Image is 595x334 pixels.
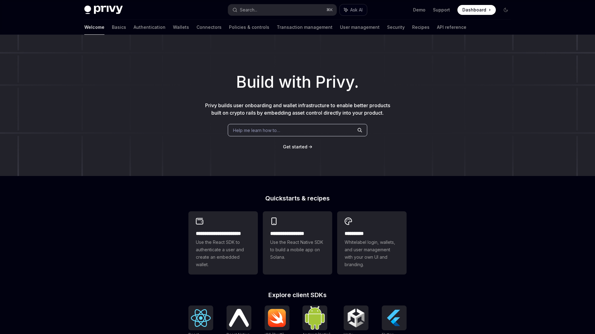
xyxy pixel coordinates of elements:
[283,144,307,149] span: Get started
[229,20,269,35] a: Policies & controls
[233,127,280,134] span: Help me learn how to…
[84,20,104,35] a: Welcome
[196,239,250,268] span: Use the React SDK to authenticate a user and create an embedded wallet.
[413,7,425,13] a: Demo
[196,20,222,35] a: Connectors
[350,7,363,13] span: Ask AI
[387,20,405,35] a: Security
[340,4,367,15] button: Ask AI
[346,308,366,328] img: Unity
[191,309,211,327] img: React
[384,308,404,328] img: Flutter
[277,20,333,35] a: Transaction management
[337,211,407,275] a: **** *****Whitelabel login, wallets, and user management with your own UI and branding.
[134,20,165,35] a: Authentication
[345,239,399,268] span: Whitelabel login, wallets, and user management with your own UI and branding.
[112,20,126,35] a: Basics
[173,20,189,35] a: Wallets
[188,292,407,298] h2: Explore client SDKs
[412,20,430,35] a: Recipes
[188,195,407,201] h2: Quickstarts & recipes
[84,6,123,14] img: dark logo
[283,144,307,150] a: Get started
[267,309,287,327] img: iOS (Swift)
[501,5,511,15] button: Toggle dark mode
[305,306,325,329] img: Android (Kotlin)
[433,7,450,13] a: Support
[263,211,332,275] a: **** **** **** ***Use the React Native SDK to build a mobile app on Solana.
[229,309,249,327] img: React Native
[326,7,333,12] span: ⌘ K
[10,70,585,94] h1: Build with Privy.
[437,20,466,35] a: API reference
[240,6,257,14] div: Search...
[228,4,337,15] button: Search...⌘K
[457,5,496,15] a: Dashboard
[205,102,390,116] span: Privy builds user onboarding and wallet infrastructure to enable better products built on crypto ...
[462,7,486,13] span: Dashboard
[340,20,380,35] a: User management
[270,239,325,261] span: Use the React Native SDK to build a mobile app on Solana.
